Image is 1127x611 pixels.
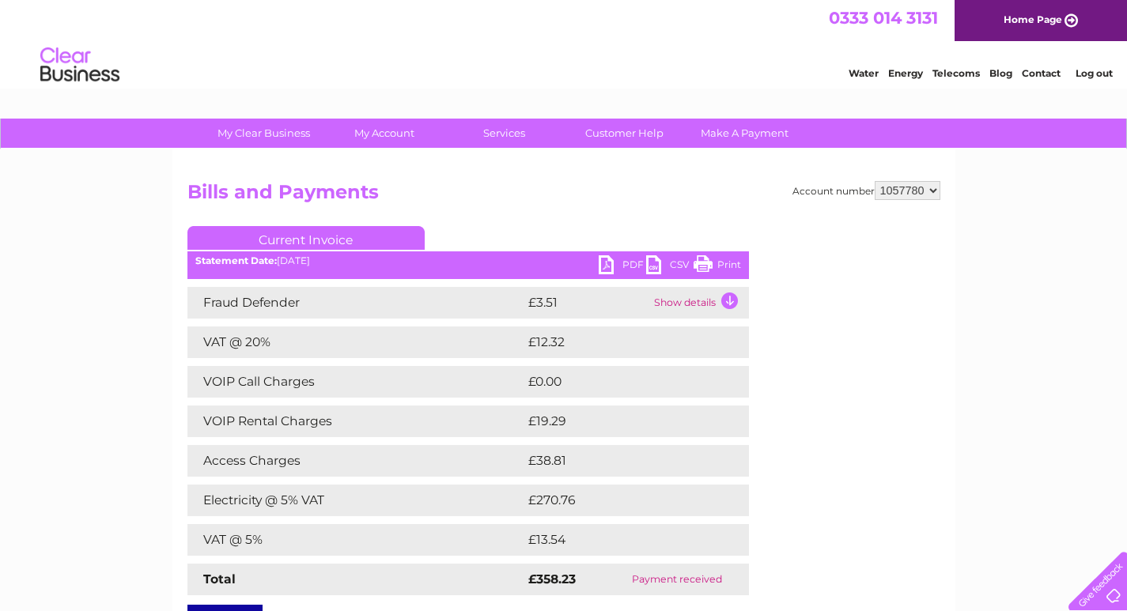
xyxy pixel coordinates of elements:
[203,571,236,586] strong: Total
[1076,67,1113,79] a: Log out
[187,366,524,398] td: VOIP Call Charges
[524,326,715,358] td: £12.32
[829,8,938,28] a: 0333 014 3131
[40,41,120,89] img: logo.png
[199,119,329,148] a: My Clear Business
[195,255,277,266] b: Statement Date:
[187,524,524,556] td: VAT @ 5%
[792,181,940,200] div: Account number
[524,524,716,556] td: £13.54
[187,255,749,266] div: [DATE]
[646,255,694,278] a: CSV
[187,226,425,250] a: Current Invoice
[187,326,524,358] td: VAT @ 20%
[524,405,716,437] td: £19.29
[524,445,716,477] td: £38.81
[187,181,940,211] h2: Bills and Payments
[439,119,569,148] a: Services
[1022,67,1061,79] a: Contact
[932,67,980,79] a: Telecoms
[187,445,524,477] td: Access Charges
[524,485,721,516] td: £270.76
[187,405,524,437] td: VOIP Rental Charges
[694,255,741,278] a: Print
[599,255,646,278] a: PDF
[888,67,923,79] a: Energy
[989,67,1012,79] a: Blog
[187,287,524,319] td: Fraud Defender
[187,485,524,516] td: Electricity @ 5% VAT
[528,571,576,586] strong: £358.23
[524,366,713,398] td: £0.00
[319,119,449,148] a: My Account
[559,119,690,148] a: Customer Help
[524,287,650,319] td: £3.51
[849,67,879,79] a: Water
[679,119,810,148] a: Make A Payment
[605,564,749,595] td: Payment received
[191,9,938,77] div: Clear Business is a trading name of Verastar Limited (registered in [GEOGRAPHIC_DATA] No. 3667643...
[650,287,749,319] td: Show details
